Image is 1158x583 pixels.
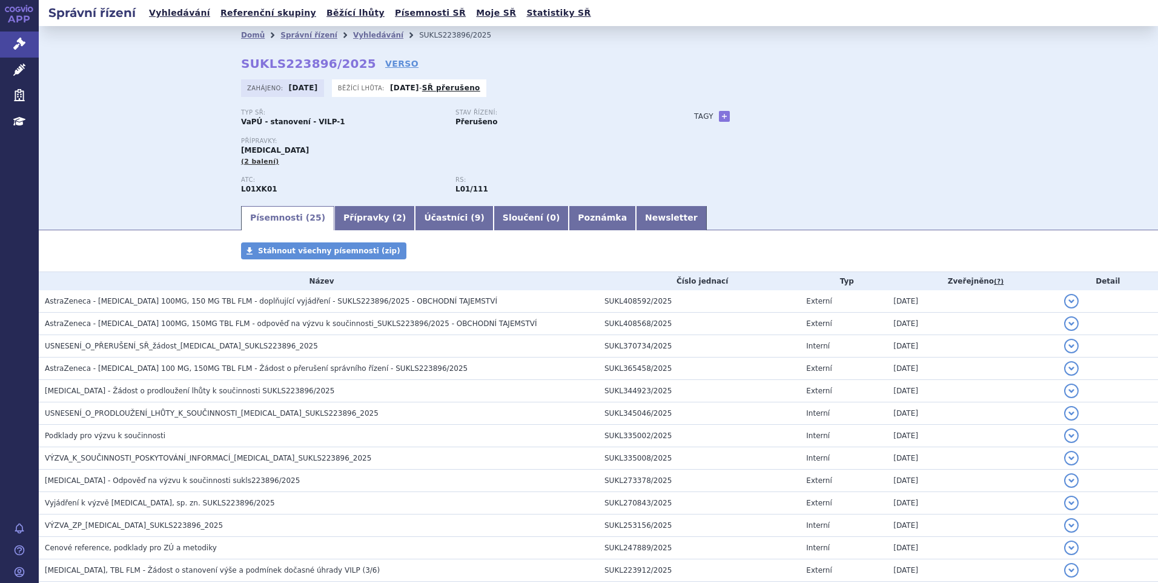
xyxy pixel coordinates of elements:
[455,176,658,184] p: RS:
[241,56,376,71] strong: SUKLS223896/2025
[598,492,800,515] td: SUKL270843/2025
[1064,294,1079,308] button: detail
[247,83,285,93] span: Zahájeno:
[887,290,1057,313] td: [DATE]
[806,387,832,395] span: Externí
[45,387,334,395] span: LYNPARZA - Žádost o prodloužení lhůty k součinnosti SUKLS223896/2025
[241,118,345,126] strong: VaPÚ - stanovení - VILP-1
[598,313,800,335] td: SUKL408568/2025
[289,84,318,92] strong: [DATE]
[1064,428,1079,443] button: detail
[1064,316,1079,331] button: detail
[887,470,1057,492] td: [DATE]
[598,358,800,380] td: SUKL365458/2025
[719,111,730,122] a: +
[1064,406,1079,421] button: detail
[1064,496,1079,510] button: detail
[45,499,275,507] span: Vyjádření k výzvě LYNPARZA, sp. zn. SUKLS223896/2025
[1064,518,1079,533] button: detail
[455,185,488,193] strong: olaparib tbl.
[598,470,800,492] td: SUKL273378/2025
[1064,384,1079,398] button: detail
[241,176,443,184] p: ATC:
[455,109,658,116] p: Stav řízení:
[887,335,1057,358] td: [DATE]
[887,537,1057,559] td: [DATE]
[45,566,380,575] span: LYNPARZA, TBL FLM - Žádost o stanovení výše a podmínek dočasné úhrady VILP (3/6)
[550,213,556,222] span: 0
[1064,563,1079,578] button: detail
[391,5,469,21] a: Písemnosti SŘ
[806,431,830,440] span: Interní
[45,454,371,462] span: VÝZVA_K_SOUČINNOSTI_POSKYTOVÁNÍ_INFORMACÍ_LYNPARZA_SUKLS223896_2025
[217,5,320,21] a: Referenční skupiny
[598,402,800,425] td: SUKL345046/2025
[806,364,832,373] span: Externí
[258,247,400,255] span: Stáhnout všechny písemnosti (zip)
[598,515,800,537] td: SUKL253156/2025
[887,515,1057,537] td: [DATE]
[390,83,480,93] p: -
[45,297,497,305] span: AstraZeneca - LYNPARZA 100MG, 150 MG TBL FLM - doplňující vyjádření - SUKLS223896/2025 - OBCHODNÍ...
[887,380,1057,402] td: [DATE]
[1064,339,1079,353] button: detail
[1064,451,1079,465] button: detail
[419,26,507,44] li: SUKLS223896/2025
[806,521,830,530] span: Interní
[39,4,145,21] h2: Správní řízení
[598,380,800,402] td: SUKL344923/2025
[45,409,379,418] span: USNESENÍ_O_PRODLOUŽENÍ_LHŮTY_K_SOUČINNOSTI_LYNPARZA_SUKLS223896_2025
[887,559,1057,582] td: [DATE]
[806,297,832,305] span: Externí
[415,206,493,230] a: Účastníci (9)
[45,342,318,350] span: USNESENÍ_O_PŘERUŠENÍ_SŘ_žádost_LYNPARZA_SUKLS223896_2025
[806,454,830,462] span: Interní
[806,499,832,507] span: Externí
[45,319,537,328] span: AstraZeneca - LYNPARZA 100MG, 150MG TBL FLM - odpověď na výzvu k součinnosti_SUKLS223896/2025 - O...
[598,272,800,290] th: Číslo jednací
[323,5,388,21] a: Běžící lhůty
[523,5,594,21] a: Statistiky SŘ
[887,272,1057,290] th: Zveřejněno
[241,242,406,259] a: Stáhnout všechny písemnosti (zip)
[806,544,830,552] span: Interní
[241,138,670,145] p: Přípravky:
[636,206,707,230] a: Newsletter
[800,272,887,290] th: Typ
[241,146,309,155] span: [MEDICAL_DATA]
[338,83,387,93] span: Běžící lhůta:
[994,278,1004,286] abbr: (?)
[1064,473,1079,488] button: detail
[806,476,832,485] span: Externí
[598,290,800,313] td: SUKL408592/2025
[45,544,217,552] span: Cenové reference, podklady pro ZÚ a metodiky
[334,206,415,230] a: Přípravky (2)
[806,342,830,350] span: Interní
[472,5,520,21] a: Moje SŘ
[598,447,800,470] td: SUKL335008/2025
[887,425,1057,447] td: [DATE]
[39,272,598,290] th: Název
[1064,361,1079,376] button: detail
[1064,541,1079,555] button: detail
[887,402,1057,425] td: [DATE]
[385,58,419,70] a: VERSO
[241,185,277,193] strong: OLAPARIB
[887,492,1057,515] td: [DATE]
[598,537,800,559] td: SUKL247889/2025
[396,213,402,222] span: 2
[390,84,419,92] strong: [DATE]
[598,335,800,358] td: SUKL370734/2025
[887,447,1057,470] td: [DATE]
[241,206,334,230] a: Písemnosti (25)
[145,5,214,21] a: Vyhledávání
[45,476,300,485] span: LYNPARZA - Odpověď na výzvu k součinnosti sukls223896/2025
[569,206,636,230] a: Poznámka
[241,158,279,165] span: (2 balení)
[280,31,337,39] a: Správní řízení
[806,409,830,418] span: Interní
[422,84,480,92] a: SŘ přerušeno
[455,118,497,126] strong: Přerušeno
[806,319,832,328] span: Externí
[694,109,713,124] h3: Tagy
